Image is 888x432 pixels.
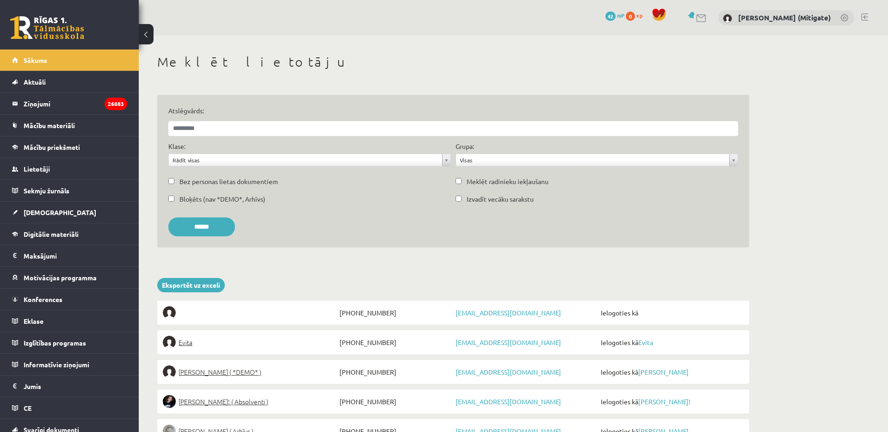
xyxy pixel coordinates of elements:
[24,93,127,114] legend: Ziņojumi
[12,354,127,375] a: Informatīvie ziņojumi
[626,12,635,21] span: 0
[456,309,561,317] a: [EMAIL_ADDRESS][DOMAIN_NAME]
[12,289,127,310] a: Konferences
[467,194,534,204] label: Izvadīt vecāku sarakstu
[460,154,726,166] span: Visas
[179,194,265,204] label: Bloķēts (nav *DEMO*, Arhīvs)
[24,165,50,173] span: Lietotāji
[179,336,192,349] span: Evita
[173,154,438,166] span: Rādīt visas
[456,154,738,166] a: Visas
[168,142,185,151] label: Klase:
[12,310,127,332] a: Eklase
[24,186,69,195] span: Sekmju žurnāls
[723,14,732,23] img: Vitālijs Viļums (Mitigate)
[10,16,84,39] a: Rīgas 1. Tālmācības vidusskola
[12,376,127,397] a: Jumis
[12,202,127,223] a: [DEMOGRAPHIC_DATA]
[179,365,261,378] span: [PERSON_NAME] ( *DEMO* )
[12,115,127,136] a: Mācību materiāli
[638,397,691,406] a: [PERSON_NAME]!
[626,12,647,19] a: 0 xp
[456,397,561,406] a: [EMAIL_ADDRESS][DOMAIN_NAME]
[467,177,549,186] label: Meklēt radinieku iekļaušanu
[12,49,127,71] a: Sākums
[337,395,453,408] span: [PHONE_NUMBER]
[12,267,127,288] a: Motivācijas programma
[638,368,689,376] a: [PERSON_NAME]
[157,54,749,70] h1: Meklēt lietotāju
[163,336,337,349] a: Evita
[179,395,268,408] span: [PERSON_NAME]! ( Absolventi )
[598,365,744,378] span: Ielogoties kā
[24,404,31,412] span: CE
[163,365,337,378] a: [PERSON_NAME] ( *DEMO* )
[337,306,453,319] span: [PHONE_NUMBER]
[456,142,474,151] label: Grupa:
[605,12,616,21] span: 42
[163,336,176,349] img: Evita
[24,339,86,347] span: Izglītības programas
[24,143,80,151] span: Mācību priekšmeti
[163,395,176,408] img: Sofija Anrio-Karlauska!
[456,368,561,376] a: [EMAIL_ADDRESS][DOMAIN_NAME]
[157,278,225,292] a: Eksportēt uz exceli
[12,71,127,93] a: Aktuāli
[12,158,127,179] a: Lietotāji
[12,93,127,114] a: Ziņojumi26883
[12,223,127,245] a: Digitālie materiāli
[105,98,127,110] i: 26883
[738,13,831,22] a: [PERSON_NAME] (Mitigate)
[605,12,624,19] a: 42 mP
[598,306,744,319] span: Ielogoties kā
[169,154,450,166] a: Rādīt visas
[12,136,127,158] a: Mācību priekšmeti
[24,245,127,266] legend: Maksājumi
[24,230,79,238] span: Digitālie materiāli
[163,395,337,408] a: [PERSON_NAME]! ( Absolventi )
[24,121,75,130] span: Mācību materiāli
[456,338,561,346] a: [EMAIL_ADDRESS][DOMAIN_NAME]
[337,365,453,378] span: [PHONE_NUMBER]
[12,180,127,201] a: Sekmju žurnāls
[638,338,653,346] a: Evita
[12,245,127,266] a: Maksājumi
[337,336,453,349] span: [PHONE_NUMBER]
[168,106,738,116] label: Atslēgvārds:
[24,295,62,303] span: Konferences
[598,336,744,349] span: Ielogoties kā
[24,273,97,282] span: Motivācijas programma
[12,397,127,419] a: CE
[179,177,278,186] label: Bez personas lietas dokumentiem
[12,332,127,353] a: Izglītības programas
[24,208,96,216] span: [DEMOGRAPHIC_DATA]
[24,360,89,369] span: Informatīvie ziņojumi
[24,56,47,64] span: Sākums
[163,365,176,378] img: Elīna Elizabete Ancveriņa
[24,78,46,86] span: Aktuāli
[598,395,744,408] span: Ielogoties kā
[617,12,624,19] span: mP
[24,317,43,325] span: Eklase
[24,382,41,390] span: Jumis
[636,12,642,19] span: xp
